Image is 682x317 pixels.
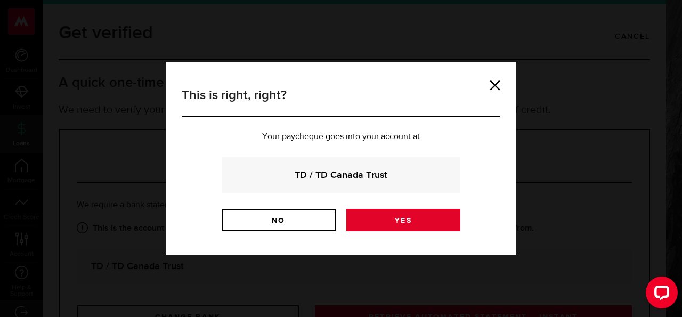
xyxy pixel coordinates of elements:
[182,86,500,117] h3: This is right, right?
[637,272,682,317] iframe: LiveChat chat widget
[236,168,446,182] strong: TD / TD Canada Trust
[222,209,336,231] a: No
[346,209,460,231] a: Yes
[182,133,500,141] p: Your paycheque goes into your account at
